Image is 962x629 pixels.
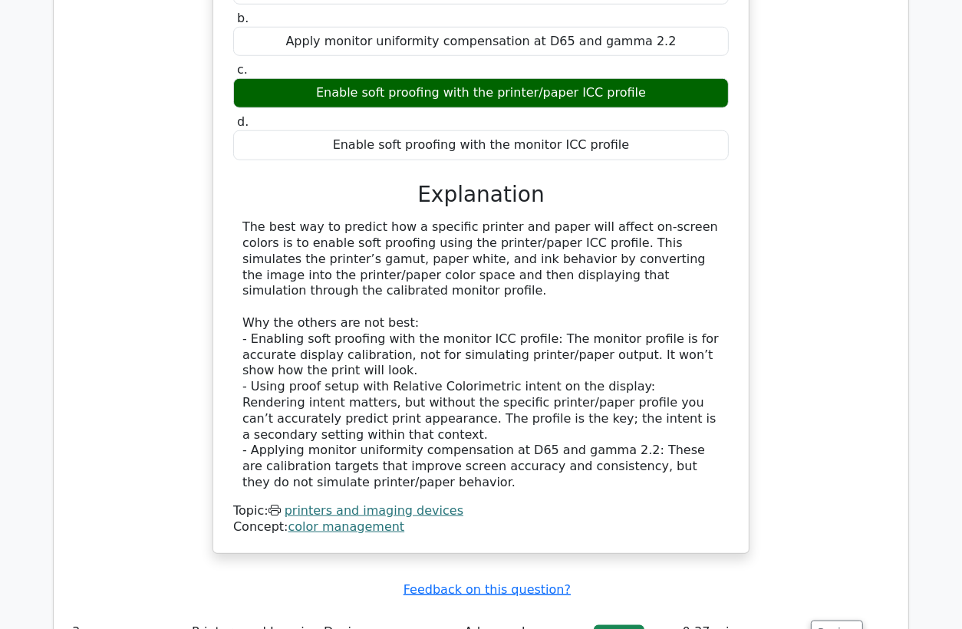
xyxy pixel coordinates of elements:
span: b. [237,11,249,25]
a: Feedback on this question? [404,582,571,597]
span: c. [237,62,248,77]
span: d. [237,114,249,129]
div: Enable soft proofing with the printer/paper ICC profile [233,78,729,108]
div: The best way to predict how a specific printer and paper will affect on-screen colors is to enabl... [242,219,720,491]
div: Enable soft proofing with the monitor ICC profile [233,130,729,160]
h3: Explanation [242,182,720,208]
div: Concept: [233,519,729,535]
div: Topic: [233,503,729,519]
a: color management [288,519,405,534]
a: printers and imaging devices [285,503,463,518]
div: Apply monitor uniformity compensation at D65 and gamma 2.2 [233,27,729,57]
